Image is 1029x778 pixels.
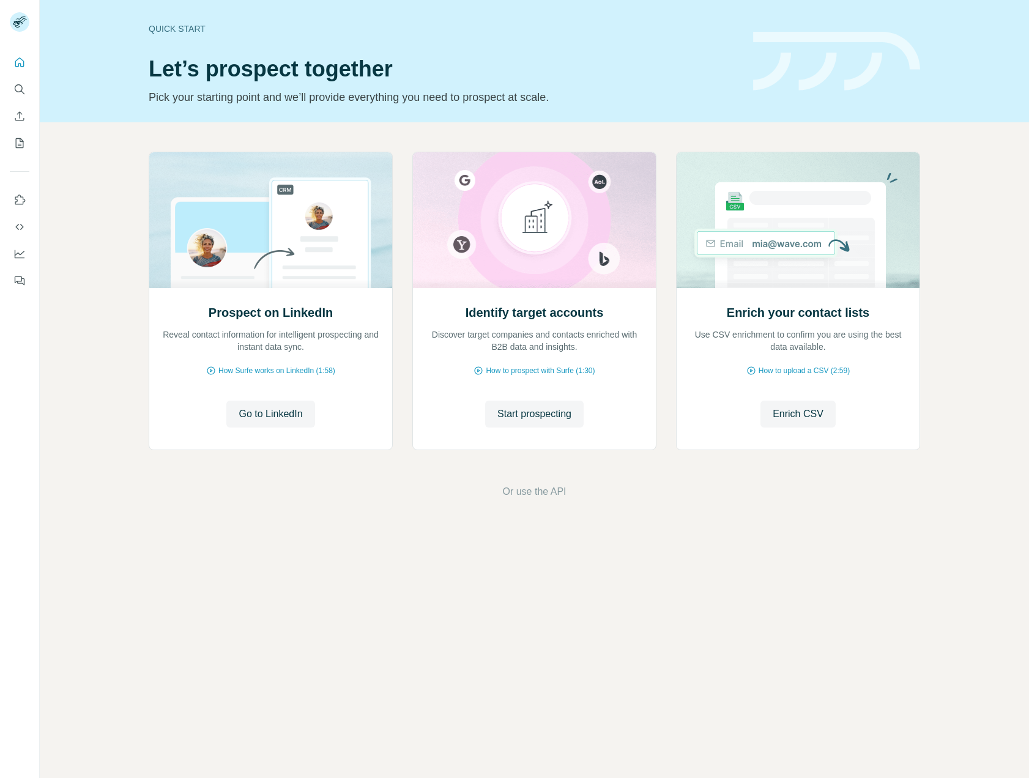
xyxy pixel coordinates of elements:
[773,407,823,421] span: Enrich CSV
[10,132,29,154] button: My lists
[226,401,314,428] button: Go to LinkedIn
[753,32,920,91] img: banner
[497,407,571,421] span: Start prospecting
[502,484,566,499] button: Or use the API
[425,328,644,353] p: Discover target companies and contacts enriched with B2B data and insights.
[10,51,29,73] button: Quick start
[412,152,656,288] img: Identify target accounts
[209,304,333,321] h2: Prospect on LinkedIn
[149,23,738,35] div: Quick start
[486,365,595,376] span: How to prospect with Surfe (1:30)
[149,152,393,288] img: Prospect on LinkedIn
[485,401,584,428] button: Start prospecting
[149,89,738,106] p: Pick your starting point and we’ll provide everything you need to prospect at scale.
[10,189,29,211] button: Use Surfe on LinkedIn
[727,304,869,321] h2: Enrich your contact lists
[689,328,907,353] p: Use CSV enrichment to confirm you are using the best data available.
[10,216,29,238] button: Use Surfe API
[149,57,738,81] h1: Let’s prospect together
[466,304,604,321] h2: Identify target accounts
[759,365,850,376] span: How to upload a CSV (2:59)
[760,401,836,428] button: Enrich CSV
[239,407,302,421] span: Go to LinkedIn
[10,105,29,127] button: Enrich CSV
[676,152,920,288] img: Enrich your contact lists
[10,243,29,265] button: Dashboard
[10,78,29,100] button: Search
[10,270,29,292] button: Feedback
[218,365,335,376] span: How Surfe works on LinkedIn (1:58)
[162,328,380,353] p: Reveal contact information for intelligent prospecting and instant data sync.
